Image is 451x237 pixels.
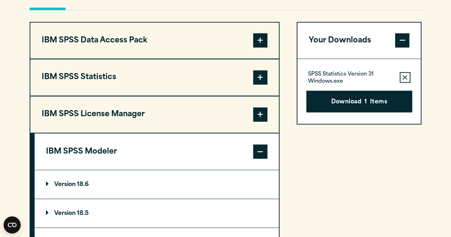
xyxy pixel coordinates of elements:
p: Version 18.5 [46,210,89,216]
summary: Version 18.5 [35,199,279,227]
div: Your Downloads [297,58,421,124]
span: 1 [364,98,367,107]
summary: Version 18.6 [35,170,279,199]
button: IBM SPSS Modeler [35,133,279,170]
button: Your Downloads [297,22,421,59]
button: Open CMP widget [4,216,21,233]
button: Download1Items [306,91,412,113]
p: SPSS Statistics Version 31 Windows.exe [308,71,394,85]
p: Version 18.6 [46,181,89,187]
button: IBM SPSS Statistics [30,59,279,96]
button: IBM SPSS License Manager [30,96,279,133]
button: IBM SPSS Data Access Pack [30,22,279,59]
